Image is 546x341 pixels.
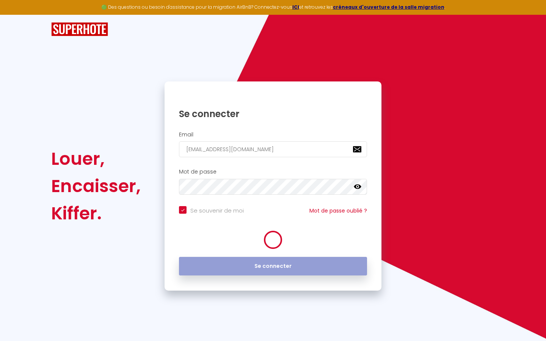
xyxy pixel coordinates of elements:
h1: Se connecter [179,108,367,120]
button: Ouvrir le widget de chat LiveChat [6,3,29,26]
div: Kiffer. [51,200,141,227]
a: créneaux d'ouverture de la salle migration [333,4,444,10]
img: SuperHote logo [51,22,108,36]
div: Louer, [51,145,141,172]
button: Se connecter [179,257,367,276]
div: Encaisser, [51,172,141,200]
h2: Email [179,131,367,138]
a: Mot de passe oublié ? [309,207,367,214]
a: ICI [292,4,299,10]
input: Ton Email [179,141,367,157]
h2: Mot de passe [179,169,367,175]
